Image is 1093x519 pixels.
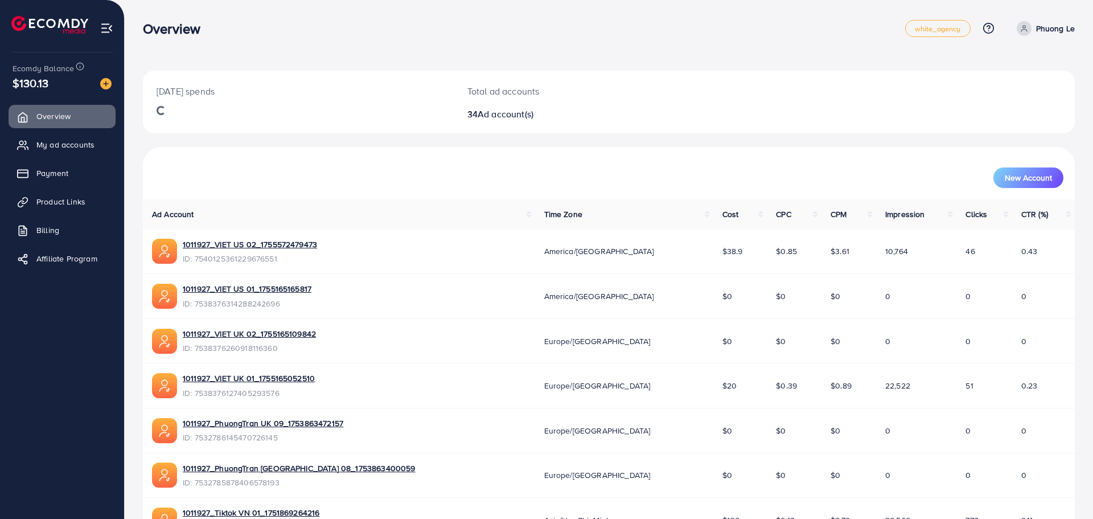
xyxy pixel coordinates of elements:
[1005,174,1052,182] span: New Account
[9,162,116,185] a: Payment
[965,380,973,391] span: 51
[1021,425,1026,436] span: 0
[13,63,74,74] span: Ecomdy Balance
[965,246,975,257] span: 46
[9,190,116,213] a: Product Links
[965,469,971,481] span: 0
[1012,21,1075,36] a: Phuong Le
[183,239,317,250] a: 1011927_VIET US 02_1755572479473
[776,336,786,347] span: $0
[776,291,786,302] span: $0
[1021,209,1048,220] span: CTR (%)
[722,425,732,436] span: $0
[183,387,315,399] span: ID: 7538376127405293576
[965,209,987,220] span: Clicks
[885,209,925,220] span: Impression
[183,477,415,488] span: ID: 7532785878406578193
[722,336,732,347] span: $0
[544,469,651,481] span: Europe/[GEOGRAPHIC_DATA]
[776,469,786,481] span: $0
[1021,246,1038,257] span: 0.43
[831,425,840,436] span: $0
[11,16,88,34] img: logo
[885,336,890,347] span: 0
[1021,336,1026,347] span: 0
[776,209,791,220] span: CPC
[467,109,673,120] h2: 34
[831,336,840,347] span: $0
[831,246,849,257] span: $3.61
[183,373,315,384] a: 1011927_VIET UK 01_1755165052510
[183,432,343,443] span: ID: 7532786145470726145
[544,425,651,436] span: Europe/[GEOGRAPHIC_DATA]
[36,139,94,150] span: My ad accounts
[831,291,840,302] span: $0
[885,469,890,481] span: 0
[1021,291,1026,302] span: 0
[9,219,116,242] a: Billing
[905,20,971,37] a: white_agency
[544,380,651,391] span: Europe/[GEOGRAPHIC_DATA]
[36,224,59,236] span: Billing
[152,463,177,488] img: ic-ads-acc.e4c84228.svg
[915,25,961,32] span: white_agency
[885,246,908,257] span: 10,764
[722,380,737,391] span: $20
[1036,22,1075,35] p: Phuong Le
[183,283,311,295] a: 1011927_VIET US 01_1755165165817
[183,342,316,354] span: ID: 7538376260918116360
[13,75,48,91] span: $130.13
[183,418,343,429] a: 1011927_PhuongTran UK 09_1753863472157
[100,22,113,35] img: menu
[36,111,71,122] span: Overview
[544,246,654,257] span: America/[GEOGRAPHIC_DATA]
[544,209,582,220] span: Time Zone
[100,78,112,89] img: image
[9,133,116,156] a: My ad accounts
[143,21,209,37] h3: Overview
[152,239,177,264] img: ic-ads-acc.e4c84228.svg
[157,84,440,98] p: [DATE] spends
[183,463,415,474] a: 1011927_PhuongTran [GEOGRAPHIC_DATA] 08_1753863400059
[831,209,847,220] span: CPM
[831,469,840,481] span: $0
[885,291,890,302] span: 0
[183,328,316,340] a: 1011927_VIET UK 02_1755165109842
[965,336,971,347] span: 0
[183,253,317,264] span: ID: 7540125361229676551
[722,209,739,220] span: Cost
[36,167,68,179] span: Payment
[776,380,797,391] span: $0.39
[544,336,651,347] span: Europe/[GEOGRAPHIC_DATA]
[831,380,852,391] span: $0.89
[722,246,743,257] span: $38.9
[152,418,177,443] img: ic-ads-acc.e4c84228.svg
[776,425,786,436] span: $0
[36,253,97,264] span: Affiliate Program
[965,291,971,302] span: 0
[183,507,319,518] a: 1011927_Tiktok VN 01_1751869264216
[993,167,1063,188] button: New Account
[885,425,890,436] span: 0
[152,329,177,354] img: ic-ads-acc.e4c84228.svg
[183,298,311,309] span: ID: 7538376314288242696
[36,196,85,207] span: Product Links
[9,247,116,270] a: Affiliate Program
[478,108,533,120] span: Ad account(s)
[722,469,732,481] span: $0
[1021,380,1038,391] span: 0.23
[152,209,194,220] span: Ad Account
[776,246,797,257] span: $0.85
[467,84,673,98] p: Total ad accounts
[885,380,910,391] span: 22,522
[152,284,177,309] img: ic-ads-acc.e4c84228.svg
[722,291,732,302] span: $0
[1021,469,1026,481] span: 0
[9,105,116,128] a: Overview
[965,425,971,436] span: 0
[152,373,177,398] img: ic-ads-acc.e4c84228.svg
[544,291,654,302] span: America/[GEOGRAPHIC_DATA]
